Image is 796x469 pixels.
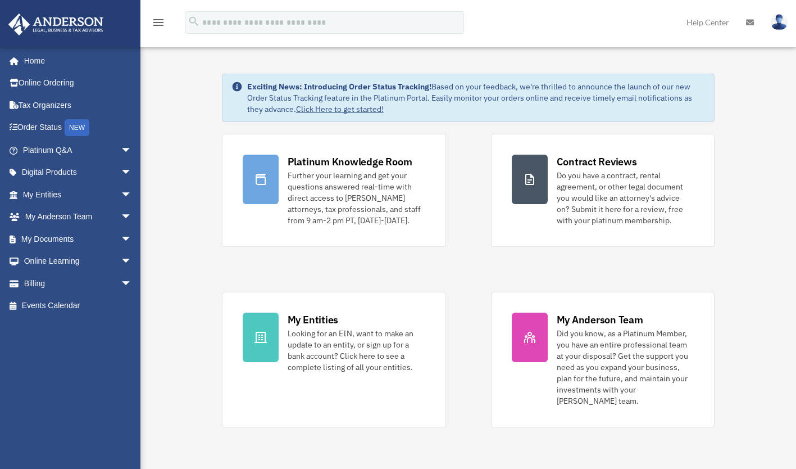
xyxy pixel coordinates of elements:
span: arrow_drop_down [121,161,143,184]
div: Platinum Knowledge Room [288,155,412,169]
span: arrow_drop_down [121,250,143,273]
a: Digital Productsarrow_drop_down [8,161,149,184]
a: Contract Reviews Do you have a contract, rental agreement, or other legal document you would like... [491,134,715,247]
a: My Anderson Teamarrow_drop_down [8,206,149,228]
span: arrow_drop_down [121,139,143,162]
span: arrow_drop_down [121,206,143,229]
div: Based on your feedback, we're thrilled to announce the launch of our new Order Status Tracking fe... [247,81,706,115]
a: My Entities Looking for an EIN, want to make an update to an entity, or sign up for a bank accoun... [222,292,446,427]
a: My Entitiesarrow_drop_down [8,183,149,206]
div: My Entities [288,313,338,327]
span: arrow_drop_down [121,228,143,251]
a: Online Ordering [8,72,149,94]
img: Anderson Advisors Platinum Portal [5,13,107,35]
div: NEW [65,119,89,136]
i: menu [152,16,165,29]
span: arrow_drop_down [121,183,143,206]
a: Platinum Q&Aarrow_drop_down [8,139,149,161]
div: Did you know, as a Platinum Member, you have an entire professional team at your disposal? Get th... [557,328,694,407]
a: Order StatusNEW [8,116,149,139]
i: search [188,15,200,28]
div: Contract Reviews [557,155,637,169]
a: Events Calendar [8,295,149,317]
a: Billingarrow_drop_down [8,272,149,295]
a: Home [8,49,143,72]
a: Tax Organizers [8,94,149,116]
div: Do you have a contract, rental agreement, or other legal document you would like an attorney's ad... [557,170,694,226]
div: Further your learning and get your questions answered real-time with direct access to [PERSON_NAM... [288,170,425,226]
div: My Anderson Team [557,313,643,327]
a: Online Learningarrow_drop_down [8,250,149,273]
a: My Documentsarrow_drop_down [8,228,149,250]
img: User Pic [771,14,788,30]
div: Looking for an EIN, want to make an update to an entity, or sign up for a bank account? Click her... [288,328,425,373]
a: My Anderson Team Did you know, as a Platinum Member, you have an entire professional team at your... [491,292,715,427]
a: Platinum Knowledge Room Further your learning and get your questions answered real-time with dire... [222,134,446,247]
a: Click Here to get started! [296,104,384,114]
strong: Exciting News: Introducing Order Status Tracking! [247,82,431,92]
span: arrow_drop_down [121,272,143,295]
a: menu [152,20,165,29]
